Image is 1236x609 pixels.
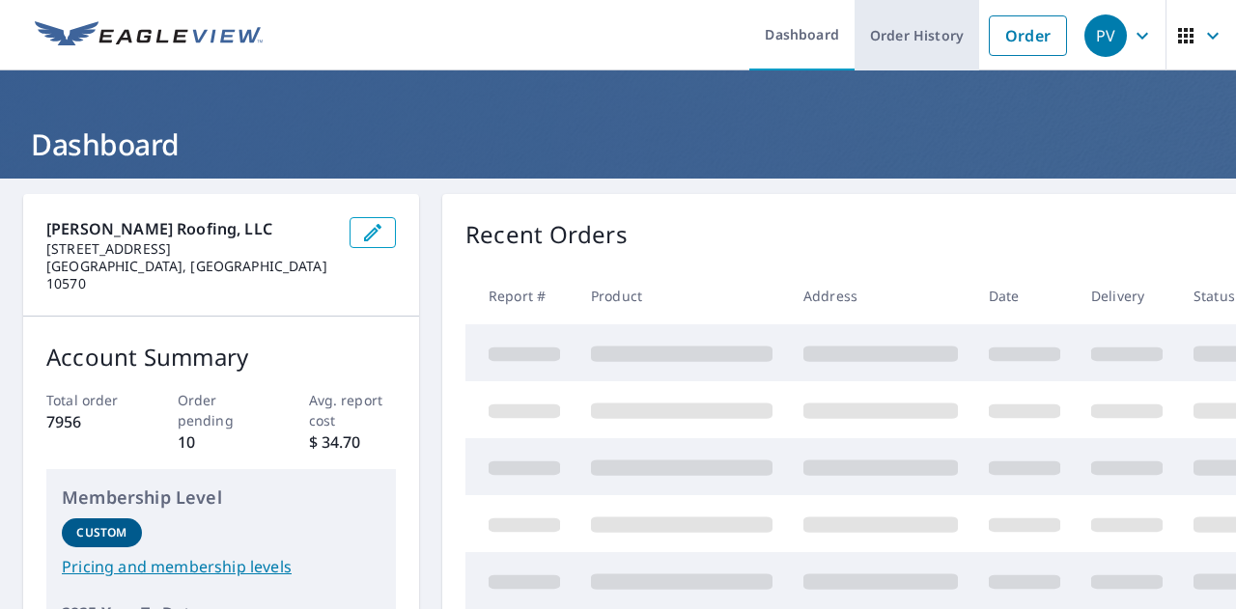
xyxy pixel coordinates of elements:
div: PV [1084,14,1127,57]
p: 7956 [46,410,134,433]
p: [PERSON_NAME] Roofing, LLC [46,217,334,240]
p: Account Summary [46,340,396,374]
th: Address [788,267,973,324]
th: Delivery [1076,267,1178,324]
th: Report # [465,267,576,324]
p: Total order [46,390,134,410]
p: Recent Orders [465,217,628,252]
h1: Dashboard [23,125,1213,164]
p: Order pending [178,390,266,430]
img: EV Logo [35,21,263,50]
a: Order [989,15,1067,56]
p: Membership Level [62,484,380,511]
th: Date [973,267,1076,324]
p: 10 [178,430,266,454]
p: [STREET_ADDRESS] [46,240,334,258]
th: Product [576,267,788,324]
p: [GEOGRAPHIC_DATA], [GEOGRAPHIC_DATA] 10570 [46,258,334,292]
p: Custom [76,524,126,541]
a: Pricing and membership levels [62,555,380,578]
p: $ 34.70 [309,430,397,454]
p: Avg. report cost [309,390,397,430]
